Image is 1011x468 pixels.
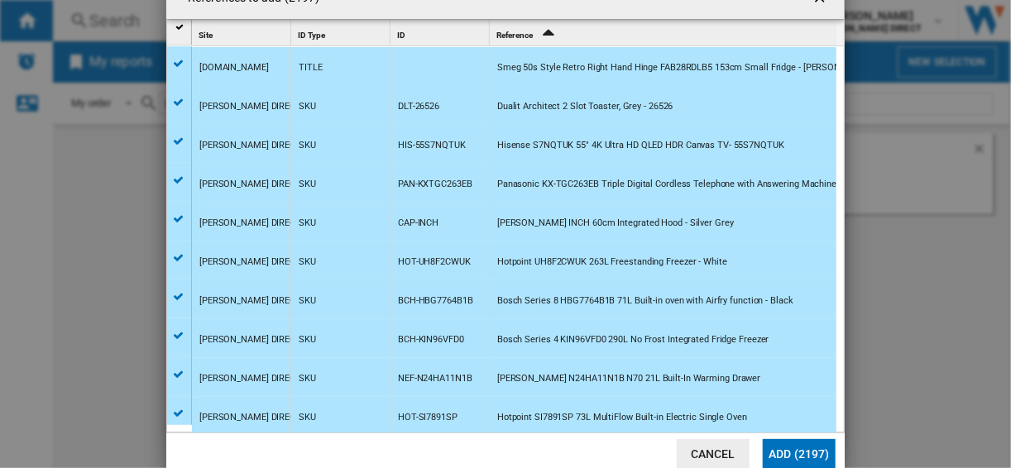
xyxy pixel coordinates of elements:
[195,20,290,45] div: Sort None
[398,204,438,242] div: CAP-INCH
[398,360,472,398] div: NEF-N24HA11N1B
[397,31,405,40] span: ID
[199,31,213,40] span: Site
[199,127,301,165] div: [PERSON_NAME] DIRECT
[497,165,836,203] div: Panasonic KX-TGC263EB Triple Digital Cordless Telephone with Answering Machine
[497,204,734,242] div: [PERSON_NAME] INCH 60cm Integrated Hood - Silver Grey
[497,360,760,398] div: [PERSON_NAME] N24HA11N1B N70 21L Built-In Warming Drawer
[497,88,673,126] div: Dualit Architect 2 Slot Toaster, Grey - 26526
[199,321,301,359] div: [PERSON_NAME] DIRECT
[299,165,316,203] div: SKU
[497,282,793,320] div: Bosch Series 8 HBG7764B1B 71L Built-in oven with Airfry function - Black
[398,243,471,281] div: HOT-UH8F2CWUK
[199,360,301,398] div: [PERSON_NAME] DIRECT
[398,127,466,165] div: HIS-55S7NQTUK
[299,360,316,398] div: SKU
[398,282,473,320] div: BCH-HBG7764B1B
[199,243,301,281] div: [PERSON_NAME] DIRECT
[299,399,316,437] div: SKU
[398,88,439,126] div: DLT-26526
[497,127,784,165] div: Hisense S7NQTUK 55" 4K Ultra HD QLED HDR Canvas TV- 55S7NQTUK
[398,399,458,437] div: HOT-SI7891SP
[394,20,489,45] div: ID Sort None
[199,165,301,203] div: [PERSON_NAME] DIRECT
[199,49,269,87] div: [DOMAIN_NAME]
[493,20,836,45] div: Reference Sort Ascending
[497,243,727,281] div: Hotpoint UH8F2CWUK 263L Freestanding Freezer - White
[299,204,316,242] div: SKU
[195,20,290,45] div: Site Sort None
[497,399,747,437] div: Hotpoint SI7891SP 73L MultiFlow Built-in Electric Single Oven
[199,204,301,242] div: [PERSON_NAME] DIRECT
[497,49,912,87] div: Smeg 50s Style Retro Right Hand Hinge FAB28RDLB5 153cm Small Fridge - [PERSON_NAME] - D Rated
[199,399,301,437] div: [PERSON_NAME] DIRECT
[199,88,301,126] div: [PERSON_NAME] DIRECT
[298,31,325,40] span: ID Type
[299,282,316,320] div: SKU
[398,165,472,203] div: PAN-KXTGC263EB
[299,49,323,87] div: TITLE
[493,20,836,45] div: Sort Ascending
[299,88,316,126] div: SKU
[497,321,769,359] div: Bosch Series 4 KIN96VFD0 290L No Frost Integrated Fridge Freezer
[299,243,316,281] div: SKU
[496,31,533,40] span: Reference
[199,282,301,320] div: [PERSON_NAME] DIRECT
[299,321,316,359] div: SKU
[295,20,390,45] div: Sort None
[299,127,316,165] div: SKU
[394,20,489,45] div: Sort None
[398,321,464,359] div: BCH-KIN96VFD0
[534,31,561,40] span: Sort Ascending
[295,20,390,45] div: ID Type Sort None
